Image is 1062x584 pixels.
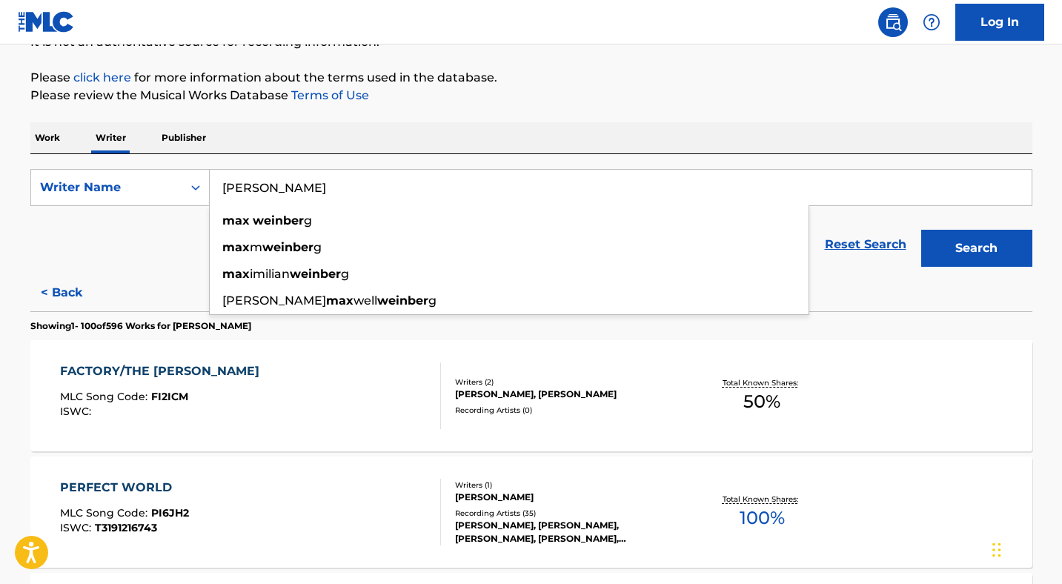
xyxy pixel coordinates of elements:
form: Search Form [30,169,1032,274]
button: < Back [30,274,119,311]
p: Showing 1 - 100 of 596 Works for [PERSON_NAME] [30,319,251,333]
div: FACTORY/THE [PERSON_NAME] [60,362,267,380]
p: Work [30,122,64,153]
span: T3191216743 [95,521,157,534]
span: PI6JH2 [151,506,189,520]
img: help [923,13,940,31]
button: Search [921,230,1032,267]
strong: weinber [377,293,428,308]
a: FACTORY/THE [PERSON_NAME]MLC Song Code:FI2ICMISWC:Writers (2)[PERSON_NAME], [PERSON_NAME]Recordin... [30,340,1032,451]
div: PERFECT WORLD [60,479,189,497]
span: 100 % [740,505,785,531]
a: Reset Search [817,228,914,261]
div: Writers ( 2 ) [455,376,679,388]
div: Recording Artists ( 35 ) [455,508,679,519]
p: Total Known Shares: [723,494,802,505]
div: Recording Artists ( 0 ) [455,405,679,416]
a: click here [73,70,131,84]
div: [PERSON_NAME], [PERSON_NAME] [455,388,679,401]
a: PERFECT WORLDMLC Song Code:PI6JH2ISWC:T3191216743Writers (1)[PERSON_NAME]Recording Artists (35)[P... [30,457,1032,568]
div: [PERSON_NAME] [455,491,679,504]
span: m [250,240,262,254]
span: g [313,240,322,254]
span: [PERSON_NAME] [222,293,326,308]
span: imilian [250,267,290,281]
span: ISWC : [60,405,95,418]
span: ISWC : [60,521,95,534]
span: g [428,293,437,308]
strong: max [222,267,250,281]
span: g [341,267,349,281]
strong: weinber [290,267,341,281]
img: MLC Logo [18,11,75,33]
span: FI2ICM [151,390,188,403]
a: Log In [955,4,1044,41]
strong: max [222,240,250,254]
a: Terms of Use [288,88,369,102]
strong: weinber [262,240,313,254]
p: Total Known Shares: [723,377,802,388]
div: Drag [992,528,1001,572]
p: Please review the Musical Works Database [30,87,1032,104]
a: Public Search [878,7,908,37]
p: Writer [91,122,130,153]
div: Writer Name [40,179,173,196]
p: Please for more information about the terms used in the database. [30,69,1032,87]
span: MLC Song Code : [60,390,151,403]
span: MLC Song Code : [60,506,151,520]
span: 50 % [743,388,780,415]
strong: weinber [253,213,304,228]
p: Publisher [157,122,210,153]
div: Help [917,7,946,37]
span: g [304,213,312,228]
span: well [354,293,377,308]
iframe: Chat Widget [988,513,1062,584]
img: search [884,13,902,31]
div: [PERSON_NAME], [PERSON_NAME], [PERSON_NAME], [PERSON_NAME], [PERSON_NAME] [455,519,679,545]
strong: max [222,213,250,228]
strong: max [326,293,354,308]
div: Writers ( 1 ) [455,480,679,491]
